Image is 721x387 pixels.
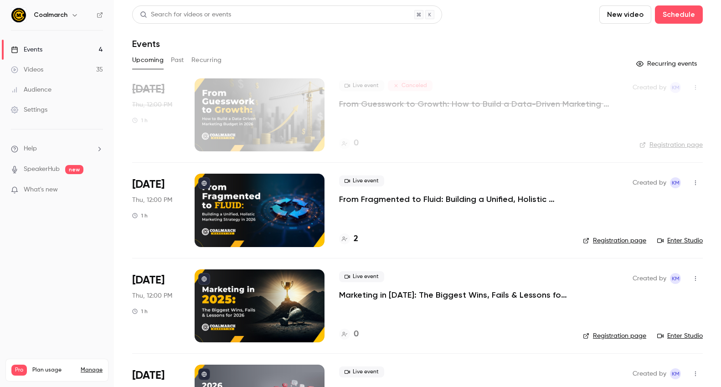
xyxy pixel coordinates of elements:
span: Created by [633,177,666,188]
button: Recurring [191,53,222,67]
a: SpeakerHub [24,165,60,174]
a: From Guesswork to Growth: How to Build a Data-Driven Marketing Budget in [DATE] [339,98,613,109]
span: Katie McCaskill [670,177,681,188]
div: 1 h [132,212,148,219]
div: Events [11,45,42,54]
span: KM [672,273,680,284]
a: Registration page [583,236,646,245]
button: Schedule [655,5,703,24]
span: Plan usage [32,366,75,374]
div: 1 h [132,117,148,124]
a: 2 [339,233,358,245]
span: Live event [339,175,384,186]
a: From Fragmented to Fluid: Building a Unified, Holistic Marketing Strategy in [DATE] [339,194,568,205]
span: [DATE] [132,177,165,192]
div: Oct 16 Thu, 12:00 PM (America/New York) [132,78,180,151]
li: help-dropdown-opener [11,144,103,154]
a: Enter Studio [657,236,703,245]
button: Upcoming [132,53,164,67]
div: Settings [11,105,47,114]
a: Registration page [639,140,703,150]
span: KM [672,368,680,379]
span: KM [672,82,680,93]
span: Katie McCaskill [670,82,681,93]
span: Canceled [388,80,433,91]
a: 0 [339,328,359,341]
span: Thu, 12:00 PM [132,291,172,300]
a: 0 [339,137,359,150]
span: [DATE] [132,273,165,288]
span: Created by [633,368,666,379]
div: Nov 13 Thu, 12:00 PM (America/New York) [132,269,180,342]
h1: Events [132,38,160,49]
span: Thu, 12:00 PM [132,100,172,109]
div: Videos [11,65,43,74]
div: Search for videos or events [140,10,231,20]
div: Oct 30 Thu, 12:00 PM (America/New York) [132,174,180,247]
span: Live event [339,366,384,377]
button: Recurring events [632,57,703,71]
span: What's new [24,185,58,195]
span: Help [24,144,37,154]
span: Pro [11,365,27,376]
a: Enter Studio [657,331,703,341]
span: Thu, 12:00 PM [132,196,172,205]
span: Live event [339,80,384,91]
span: Created by [633,273,666,284]
span: [DATE] [132,82,165,97]
span: Created by [633,82,666,93]
img: Coalmarch [11,8,26,22]
a: Marketing in [DATE]: The Biggest Wins, Fails & Lessons for 2026 [339,289,568,300]
h4: 0 [354,137,359,150]
a: Registration page [583,331,646,341]
h4: 0 [354,328,359,341]
a: Manage [81,366,103,374]
span: Katie McCaskill [670,273,681,284]
span: new [65,165,83,174]
h6: Coalmarch [34,10,67,20]
h4: 2 [354,233,358,245]
div: 1 h [132,308,148,315]
button: Past [171,53,184,67]
button: New video [599,5,651,24]
div: Audience [11,85,51,94]
span: Katie McCaskill [670,368,681,379]
span: KM [672,177,680,188]
iframe: Noticeable Trigger [92,186,103,194]
span: Live event [339,271,384,282]
span: [DATE] [132,368,165,383]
